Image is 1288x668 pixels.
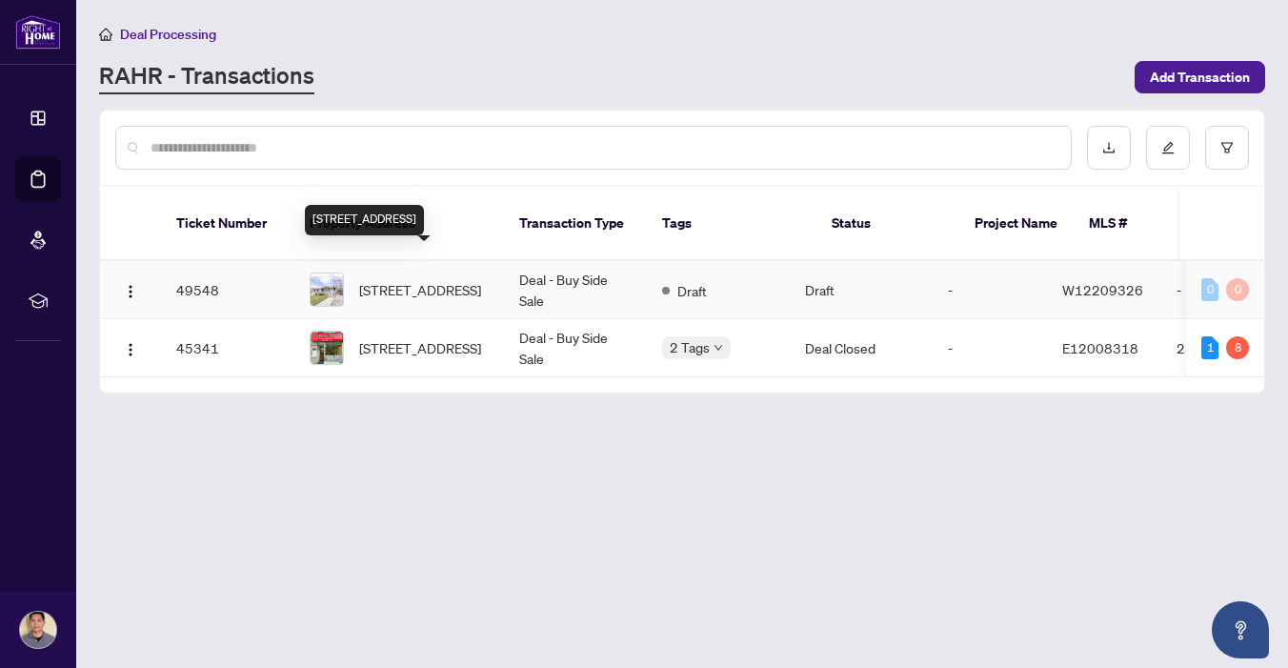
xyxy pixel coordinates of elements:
[1205,126,1249,170] button: filter
[1135,61,1265,93] button: Add Transaction
[1226,278,1249,301] div: 0
[311,332,343,364] img: thumbnail-img
[311,273,343,306] img: thumbnail-img
[1201,336,1218,359] div: 1
[790,261,933,319] td: Draft
[816,187,959,261] th: Status
[677,280,707,301] span: Draft
[20,612,56,648] img: Profile Icon
[933,319,1047,377] td: -
[161,261,294,319] td: 49548
[1150,62,1250,92] span: Add Transaction
[120,26,216,43] span: Deal Processing
[504,187,647,261] th: Transaction Type
[1087,126,1131,170] button: download
[1074,187,1188,261] th: MLS #
[1212,601,1269,658] button: Open asap
[670,336,710,358] span: 2 Tags
[959,187,1074,261] th: Project Name
[1062,281,1143,298] span: W12209326
[99,28,112,41] span: home
[15,14,61,50] img: logo
[1226,336,1249,359] div: 8
[790,319,933,377] td: Deal Closed
[1220,141,1234,154] span: filter
[161,319,294,377] td: 45341
[714,343,723,353] span: down
[294,187,504,261] th: Property Address
[1062,339,1138,356] span: E12008318
[1161,141,1175,154] span: edit
[161,187,294,261] th: Ticket Number
[123,342,138,357] img: Logo
[504,261,647,319] td: Deal - Buy Side Sale
[504,319,647,377] td: Deal - Buy Side Sale
[933,261,1047,319] td: -
[115,274,146,305] button: Logo
[1146,126,1190,170] button: edit
[123,284,138,299] img: Logo
[99,60,314,94] a: RAHR - Transactions
[1201,278,1218,301] div: 0
[1102,141,1116,154] span: download
[115,333,146,363] button: Logo
[647,187,816,261] th: Tags
[305,205,424,235] div: [STREET_ADDRESS]
[359,279,481,300] span: [STREET_ADDRESS]
[359,337,481,358] span: [STREET_ADDRESS]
